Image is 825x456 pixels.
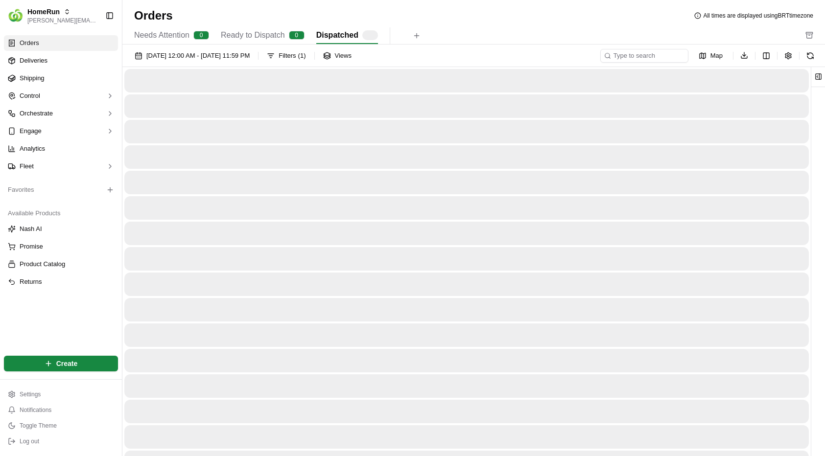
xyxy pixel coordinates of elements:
div: Available Products [4,205,118,221]
button: [PERSON_NAME][EMAIL_ADDRESS][DOMAIN_NAME] [27,17,97,24]
span: Returns [20,277,42,286]
button: Promise [4,239,118,254]
span: Create [56,359,78,368]
a: Orders [4,35,118,51]
button: Product Catalog [4,256,118,272]
a: Deliveries [4,53,118,68]
input: Type to search [600,49,688,63]
span: Shipping [20,74,45,83]
span: Log out [20,437,39,445]
span: Map [710,51,723,60]
div: Favorites [4,182,118,198]
span: Control [20,91,40,100]
a: Returns [8,277,114,286]
button: Engage [4,123,118,139]
button: Map [692,50,729,62]
span: Product Catalog [20,260,65,269]
a: Promise [8,242,114,251]
button: HomeRun [27,7,60,17]
button: [DATE] 12:00 AM - [DATE] 11:59 PM [130,49,254,63]
button: Nash AI [4,221,118,237]
button: Toggle Theme [4,419,118,433]
div: 0 [289,31,305,40]
span: All times are displayed using BRT timezone [703,12,813,20]
span: Deliveries [20,56,47,65]
span: Notifications [20,406,51,414]
span: Nash AI [20,225,42,233]
a: Shipping [4,70,118,86]
span: Analytics [20,144,45,153]
span: Settings [20,390,41,398]
span: Engage [20,127,42,136]
h1: Orders [134,8,173,23]
a: Analytics [4,141,118,157]
button: Filters(1) [262,49,310,63]
div: Filters [279,51,306,60]
button: Control [4,88,118,104]
button: Refresh [803,49,817,63]
span: Dispatched [316,29,358,41]
span: ( 1 ) [298,51,306,60]
a: Nash AI [8,225,114,233]
button: Log out [4,434,118,448]
button: Views [319,49,356,63]
span: Views [335,51,352,60]
span: Orders [20,39,39,47]
button: Returns [4,274,118,290]
button: Orchestrate [4,106,118,121]
div: 0 [193,31,209,40]
button: Fleet [4,159,118,174]
button: HomeRunHomeRun[PERSON_NAME][EMAIL_ADDRESS][DOMAIN_NAME] [4,4,101,27]
span: Orchestrate [20,109,53,118]
span: Toggle Theme [20,422,57,430]
button: Settings [4,388,118,401]
span: Needs Attention [134,29,189,41]
span: Promise [20,242,43,251]
span: Ready to Dispatch [221,29,285,41]
img: HomeRun [8,8,24,23]
a: Product Catalog [8,260,114,269]
button: Notifications [4,403,118,417]
span: [DATE] 12:00 AM - [DATE] 11:59 PM [146,51,250,60]
span: Fleet [20,162,34,171]
button: Create [4,356,118,371]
